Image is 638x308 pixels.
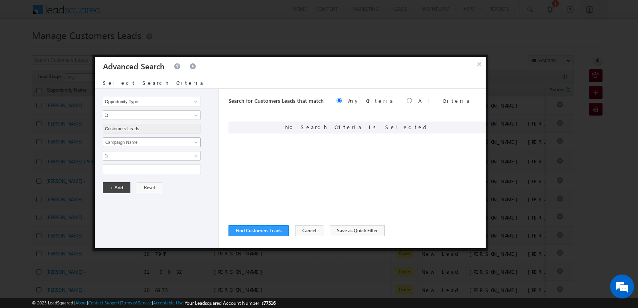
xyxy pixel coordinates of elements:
button: Save as Quick Filter [330,225,385,236]
button: + Add [103,182,130,193]
span: Is [103,152,190,159]
a: Campaign Name [103,137,201,147]
span: Campaign Name [103,139,190,146]
a: Acceptable Use [153,300,183,305]
button: Reset [137,182,162,193]
a: Is [103,110,201,120]
label: Any Criteria [348,97,394,104]
textarea: Type your message and hit 'Enter' [10,74,146,239]
img: d_60004797649_company_0_60004797649 [14,42,33,52]
a: Terms of Service [121,300,152,305]
a: Is [103,151,201,161]
a: About [75,300,87,305]
input: Type to Search [103,124,201,133]
a: Contact Support [88,300,120,305]
em: Start Chat [108,245,145,256]
div: Minimize live chat window [131,4,150,23]
a: Show All Items [190,98,200,106]
button: Find Customers Leads [228,225,289,236]
button: Cancel [295,225,323,236]
div: Chat with us now [41,42,134,52]
h3: Advanced Search [103,57,165,75]
span: Your Leadsquared Account Number is [185,300,276,306]
input: Type to Search [103,97,201,106]
span: Select Search Criteria [103,79,204,86]
span: Search for Customers Leads that match [228,97,324,104]
span: Is [103,112,190,119]
span: © 2025 LeadSquared | | | | | [32,299,276,307]
span: 77516 [264,300,276,306]
button: × [473,57,486,71]
div: No Search Criteria is Selected [228,122,486,133]
label: All Criteria [418,97,471,104]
